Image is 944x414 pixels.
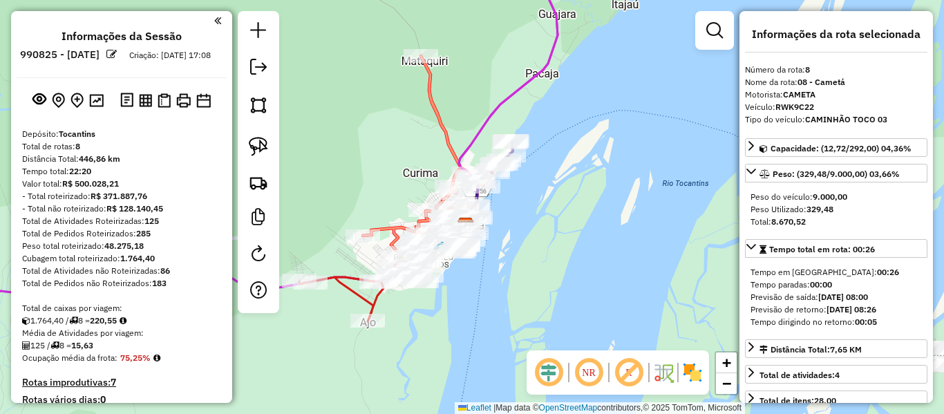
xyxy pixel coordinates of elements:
strong: 329,48 [806,204,833,214]
button: Otimizar todas as rotas [86,91,106,109]
div: Peso Utilizado: [751,203,922,216]
div: Total de Pedidos Roteirizados: [22,227,221,240]
div: - Total não roteirizado: [22,203,221,215]
div: Distância Total: [759,344,862,356]
em: Alterar nome da sessão [106,49,117,59]
div: Nome da rota: [745,76,927,88]
h6: 990825 - [DATE] [20,48,100,61]
button: Logs desbloquear sessão [117,90,136,111]
strong: R$ 128.140,45 [106,203,163,214]
strong: R$ 500.028,21 [62,178,119,189]
strong: 446,86 km [79,153,120,164]
strong: 8.670,52 [771,216,806,227]
div: Número da rota: [745,64,927,76]
button: Centralizar mapa no depósito ou ponto de apoio [49,90,68,111]
div: Total de rotas: [22,140,221,153]
a: Zoom out [716,373,737,394]
strong: 15,63 [71,340,93,350]
strong: 9.000,00 [813,191,847,202]
div: Total de Atividades Roteirizadas: [22,215,221,227]
a: Peso: (329,48/9.000,00) 03,66% [745,164,927,182]
img: Criar rota [249,173,268,192]
div: Valor total: [22,178,221,190]
div: Total de Pedidos não Roteirizados: [22,277,221,290]
strong: 220,55 [90,315,117,326]
i: Total de rotas [69,317,78,325]
div: Atividade não roteirizada - CASA DOS CONGELADOS [444,238,478,252]
a: Nova sessão e pesquisa [245,17,272,48]
img: Tocantins [457,217,475,235]
div: Map data © contributors,© 2025 TomTom, Microsoft [455,402,745,414]
div: Tempo em [GEOGRAPHIC_DATA]: [751,266,922,279]
div: Total: [751,216,922,228]
div: 1.764,40 / 8 = [22,314,221,327]
span: Tempo total em rota: 00:26 [769,244,875,254]
div: 125 / 8 = [22,339,221,352]
div: Média de Atividades por viagem: [22,327,221,339]
i: Cubagem total roteirizado [22,317,30,325]
em: Média calculada utilizando a maior ocupação (%Peso ou %Cubagem) de cada rota da sessão. Rotas cro... [153,354,160,362]
span: | [493,403,495,413]
strong: 4 [835,370,840,380]
button: Adicionar Atividades [68,90,86,111]
a: Exportar sessão [245,53,272,84]
div: Motorista: [745,88,927,101]
img: Exibir/Ocultar setores [681,361,704,384]
strong: R$ 371.887,76 [91,191,147,201]
div: Distância Total: [22,153,221,165]
strong: RWK9C22 [775,102,814,112]
span: Peso do veículo: [751,191,847,202]
span: Exibir rótulo [612,356,645,389]
strong: CAMETA [783,89,815,100]
strong: 1.764,40 [120,253,155,263]
strong: [DATE] 08:00 [818,292,868,302]
a: Total de itens:28,00 [745,391,927,409]
strong: 183 [152,278,167,288]
strong: [DATE] 08:26 [827,304,876,314]
div: Peso total roteirizado: [22,240,221,252]
i: Total de Atividades [22,341,30,350]
img: CENTRAL [433,241,451,258]
i: Meta Caixas/viagem: 1,00 Diferença: 219,55 [120,317,126,325]
div: Atividade não roteirizada - CASA DOS CONGELADOS [446,238,480,252]
div: Peso: (329,48/9.000,00) 03,66% [745,185,927,234]
div: Tempo total em rota: 00:26 [745,261,927,334]
strong: 285 [136,228,151,238]
span: Ocultar NR [572,356,605,389]
span: 7,65 KM [830,344,862,355]
div: Tempo dirigindo no retorno: [751,316,922,328]
button: Disponibilidade de veículos [193,91,214,111]
strong: 8 [75,141,80,151]
img: Selecionar atividades - laço [249,137,268,156]
h4: Rotas improdutivas: [22,377,221,388]
div: Total de itens: [759,395,836,407]
strong: Tocantins [59,129,95,139]
strong: 125 [144,216,159,226]
div: Previsão de retorno: [751,303,922,316]
span: Peso: (329,48/9.000,00) 03,66% [773,169,900,179]
div: Tempo paradas: [751,279,922,291]
img: Selecionar atividades - polígono [249,95,268,115]
strong: 75,25% [120,352,151,363]
img: Fluxo de ruas [652,361,674,384]
strong: 7 [111,376,116,388]
a: Leaflet [458,403,491,413]
div: Tipo do veículo: [745,113,927,126]
h4: Rotas vários dias: [22,394,221,406]
strong: 00:00 [810,279,832,290]
span: Capacidade: (12,72/292,00) 04,36% [771,143,912,153]
h4: Informações da rota selecionada [745,28,927,41]
span: − [722,375,731,392]
span: + [722,354,731,371]
a: Criar rota [243,167,274,198]
a: Exibir filtros [701,17,728,44]
h4: Informações da Sessão [62,30,182,43]
div: Total de caixas por viagem: [22,302,221,314]
div: Criação: [DATE] 17:08 [124,49,216,62]
div: - Total roteirizado: [22,190,221,203]
button: Imprimir Rotas [173,91,193,111]
strong: 48.275,18 [104,241,144,251]
span: Ocupação média da frota: [22,352,117,363]
a: Zoom in [716,352,737,373]
a: Total de atividades:4 [745,365,927,384]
